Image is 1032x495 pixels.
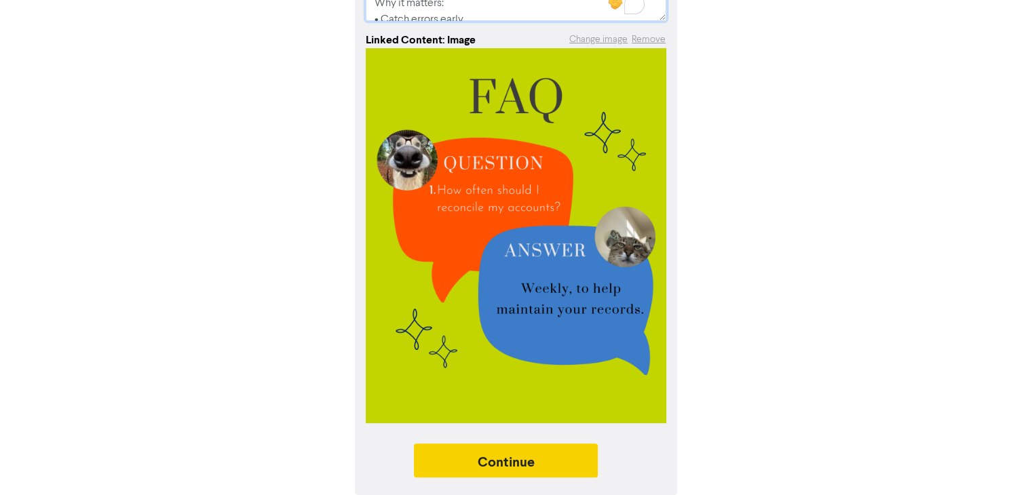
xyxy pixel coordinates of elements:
[366,32,476,48] div: Linked Content: Image
[964,430,1032,495] iframe: Chat Widget
[631,32,666,47] button: Remove
[414,443,598,477] button: Continue
[569,32,628,47] button: Change image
